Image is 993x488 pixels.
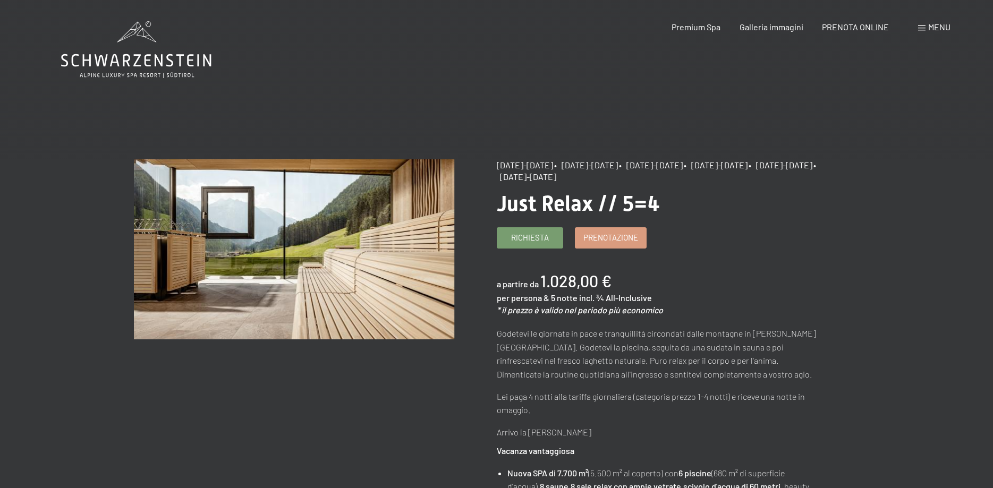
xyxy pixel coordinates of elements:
p: Godetevi le giornate in pace e tranquillità circondati dalle montagne in [PERSON_NAME][GEOGRAPHIC... [497,327,817,381]
span: Prenotazione [583,232,638,243]
span: Just Relax // 5=4 [497,191,660,216]
span: Richiesta [511,232,549,243]
strong: 6 piscine [678,468,711,478]
a: Richiesta [497,228,563,248]
span: 5 notte [551,293,578,303]
span: per persona & [497,293,549,303]
a: Prenotazione [575,228,646,248]
span: [DATE]-[DATE] [497,160,553,170]
a: Premium Spa [672,22,720,32]
b: 1.028,00 € [540,271,612,290]
img: Just Relax // 5=4 [134,159,454,339]
span: • [DATE]-[DATE] [684,160,748,170]
span: • [DATE]-[DATE] [554,160,618,170]
span: • [DATE]-[DATE] [749,160,812,170]
span: Menu [928,22,950,32]
span: incl. ¾ All-Inclusive [579,293,652,303]
a: PRENOTA ONLINE [822,22,889,32]
strong: Vacanza vantaggiosa [497,446,574,456]
p: Arrivo la [PERSON_NAME] [497,425,817,439]
a: Galleria immagini [740,22,803,32]
span: a partire da [497,279,539,289]
strong: Nuova SPA di 7.700 m² [507,468,588,478]
span: • [DATE]-[DATE] [619,160,683,170]
em: * il prezzo è valido nel periodo più economico [497,305,663,315]
p: Lei paga 4 notti alla tariffa giornaliera (categoria prezzo 1-4 notti) e riceve una notte in omag... [497,390,817,417]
